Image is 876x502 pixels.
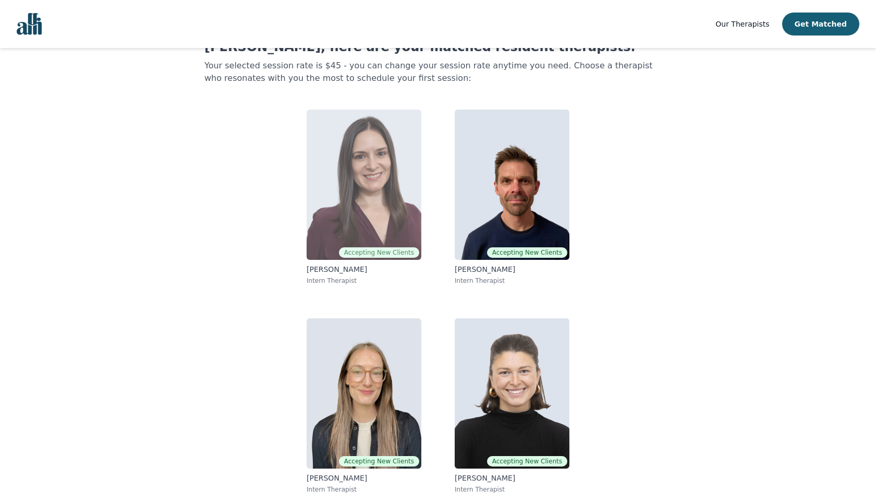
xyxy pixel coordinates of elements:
[339,456,419,467] span: Accepting New Clients
[307,110,421,260] img: Lorena Krasnai
[307,318,421,469] img: Holly Gunn
[782,13,859,35] button: Get Matched
[715,18,769,30] a: Our Therapists
[17,13,42,35] img: alli logo
[307,277,421,285] p: Intern Therapist
[307,264,421,274] p: [PERSON_NAME]
[298,310,430,502] a: Holly GunnAccepting New Clients[PERSON_NAME]Intern Therapist
[455,277,569,285] p: Intern Therapist
[487,247,567,258] span: Accepting New Clients
[446,101,578,293] a: Todd SchiedelAccepting New Clients[PERSON_NAME]Intern Therapist
[455,110,569,260] img: Todd Schiedel
[487,456,567,467] span: Accepting New Clients
[455,473,569,483] p: [PERSON_NAME]
[455,318,569,469] img: Abby Tait
[455,485,569,494] p: Intern Therapist
[339,247,419,258] span: Accepting New Clients
[455,264,569,274] p: [PERSON_NAME]
[204,59,672,85] p: Your selected session rate is $45 - you can change your session rate anytime you need. Choose a t...
[715,20,769,28] span: Our Therapists
[298,101,430,293] a: Lorena Krasnai Accepting New Clients[PERSON_NAME]Intern Therapist
[307,485,421,494] p: Intern Therapist
[446,310,578,502] a: Abby TaitAccepting New Clients[PERSON_NAME]Intern Therapist
[307,473,421,483] p: [PERSON_NAME]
